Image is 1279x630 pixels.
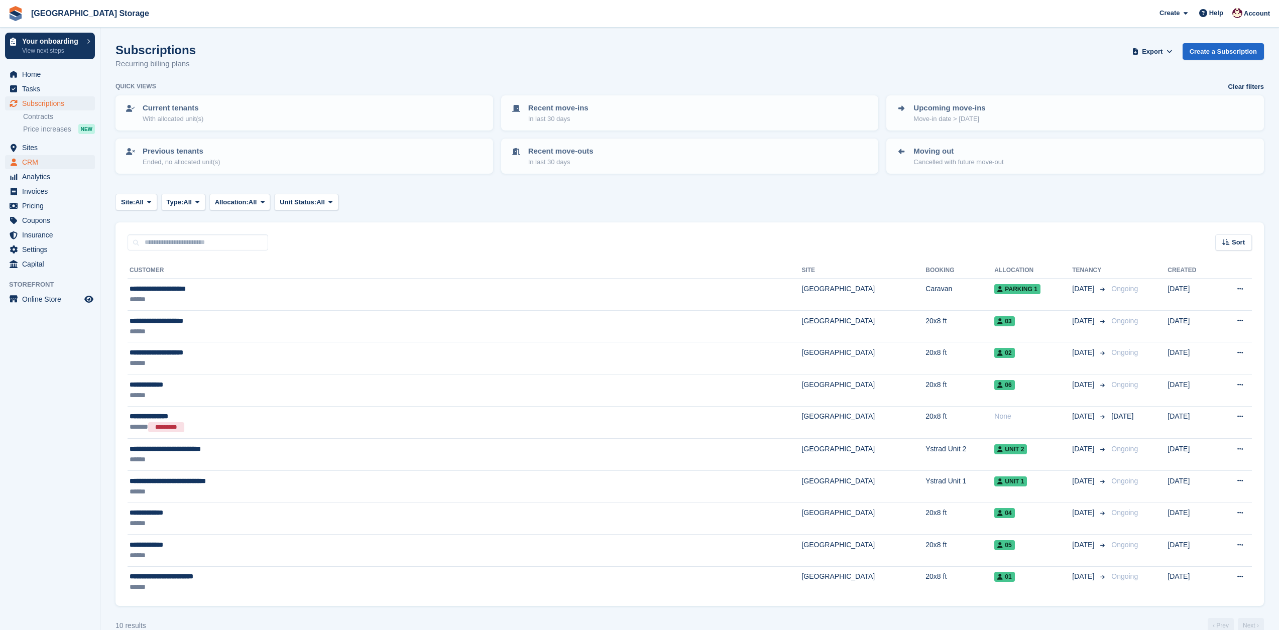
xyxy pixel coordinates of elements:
[22,67,82,81] span: Home
[925,310,994,342] td: 20x8 ft
[115,82,156,91] h6: Quick views
[801,374,925,406] td: [GEOGRAPHIC_DATA]
[22,228,82,242] span: Insurance
[1072,284,1096,294] span: [DATE]
[1111,317,1138,325] span: Ongoing
[1111,509,1138,517] span: Ongoing
[1168,439,1216,471] td: [DATE]
[215,197,249,207] span: Allocation:
[994,284,1040,294] span: Parking 1
[801,439,925,471] td: [GEOGRAPHIC_DATA]
[117,96,492,130] a: Current tenants With allocated unit(s)
[887,140,1263,173] a: Moving out Cancelled with future move-out
[23,123,95,135] a: Price increases NEW
[143,114,203,124] p: With allocated unit(s)
[5,33,95,59] a: Your onboarding View next steps
[5,67,95,81] a: menu
[1072,476,1096,486] span: [DATE]
[27,5,153,22] a: [GEOGRAPHIC_DATA] Storage
[1244,9,1270,19] span: Account
[1111,477,1138,485] span: Ongoing
[143,146,220,157] p: Previous tenants
[5,242,95,257] a: menu
[1111,381,1138,389] span: Ongoing
[1072,540,1096,550] span: [DATE]
[502,140,878,173] a: Recent move-outs In last 30 days
[925,342,994,374] td: 20x8 ft
[994,316,1014,326] span: 03
[115,43,196,57] h1: Subscriptions
[5,184,95,198] a: menu
[22,213,82,227] span: Coupons
[1168,374,1216,406] td: [DATE]
[5,257,95,271] a: menu
[994,508,1014,518] span: 04
[5,228,95,242] a: menu
[22,257,82,271] span: Capital
[528,102,589,114] p: Recent move-ins
[22,199,82,213] span: Pricing
[22,292,82,306] span: Online Store
[143,157,220,167] p: Ended, no allocated unit(s)
[994,572,1014,582] span: 01
[994,263,1072,279] th: Allocation
[1072,508,1096,518] span: [DATE]
[23,112,95,121] a: Contracts
[801,406,925,439] td: [GEOGRAPHIC_DATA]
[1072,316,1096,326] span: [DATE]
[994,476,1027,486] span: Unit 1
[135,197,144,207] span: All
[23,124,71,134] span: Price increases
[925,534,994,566] td: 20x8 ft
[913,146,1003,157] p: Moving out
[528,146,594,157] p: Recent move-outs
[925,406,994,439] td: 20x8 ft
[994,380,1014,390] span: 06
[1130,43,1175,60] button: Export
[925,566,994,598] td: 20x8 ft
[925,279,994,311] td: Caravan
[128,263,801,279] th: Customer
[801,502,925,535] td: [GEOGRAPHIC_DATA]
[115,194,157,210] button: Site: All
[1228,82,1264,92] a: Clear filters
[1168,502,1216,535] td: [DATE]
[1111,541,1138,549] span: Ongoing
[1209,8,1223,18] span: Help
[22,141,82,155] span: Sites
[1072,380,1096,390] span: [DATE]
[5,213,95,227] a: menu
[502,96,878,130] a: Recent move-ins In last 30 days
[5,96,95,110] a: menu
[22,242,82,257] span: Settings
[22,155,82,169] span: CRM
[1232,8,1242,18] img: Andrew Lacey
[143,102,203,114] p: Current tenants
[1111,285,1138,293] span: Ongoing
[5,292,95,306] a: menu
[1111,412,1133,420] span: [DATE]
[1168,470,1216,502] td: [DATE]
[280,197,316,207] span: Unit Status:
[183,197,192,207] span: All
[1072,411,1096,422] span: [DATE]
[1142,47,1162,57] span: Export
[1111,445,1138,453] span: Ongoing
[994,411,1072,422] div: None
[1168,342,1216,374] td: [DATE]
[83,293,95,305] a: Preview store
[801,566,925,598] td: [GEOGRAPHIC_DATA]
[22,46,82,55] p: View next steps
[1168,263,1216,279] th: Created
[5,170,95,184] a: menu
[1072,571,1096,582] span: [DATE]
[994,444,1027,454] span: Unit 2
[887,96,1263,130] a: Upcoming move-ins Move-in date > [DATE]
[5,199,95,213] a: menu
[5,141,95,155] a: menu
[913,114,985,124] p: Move-in date > [DATE]
[115,58,196,70] p: Recurring billing plans
[5,155,95,169] a: menu
[913,102,985,114] p: Upcoming move-ins
[1168,566,1216,598] td: [DATE]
